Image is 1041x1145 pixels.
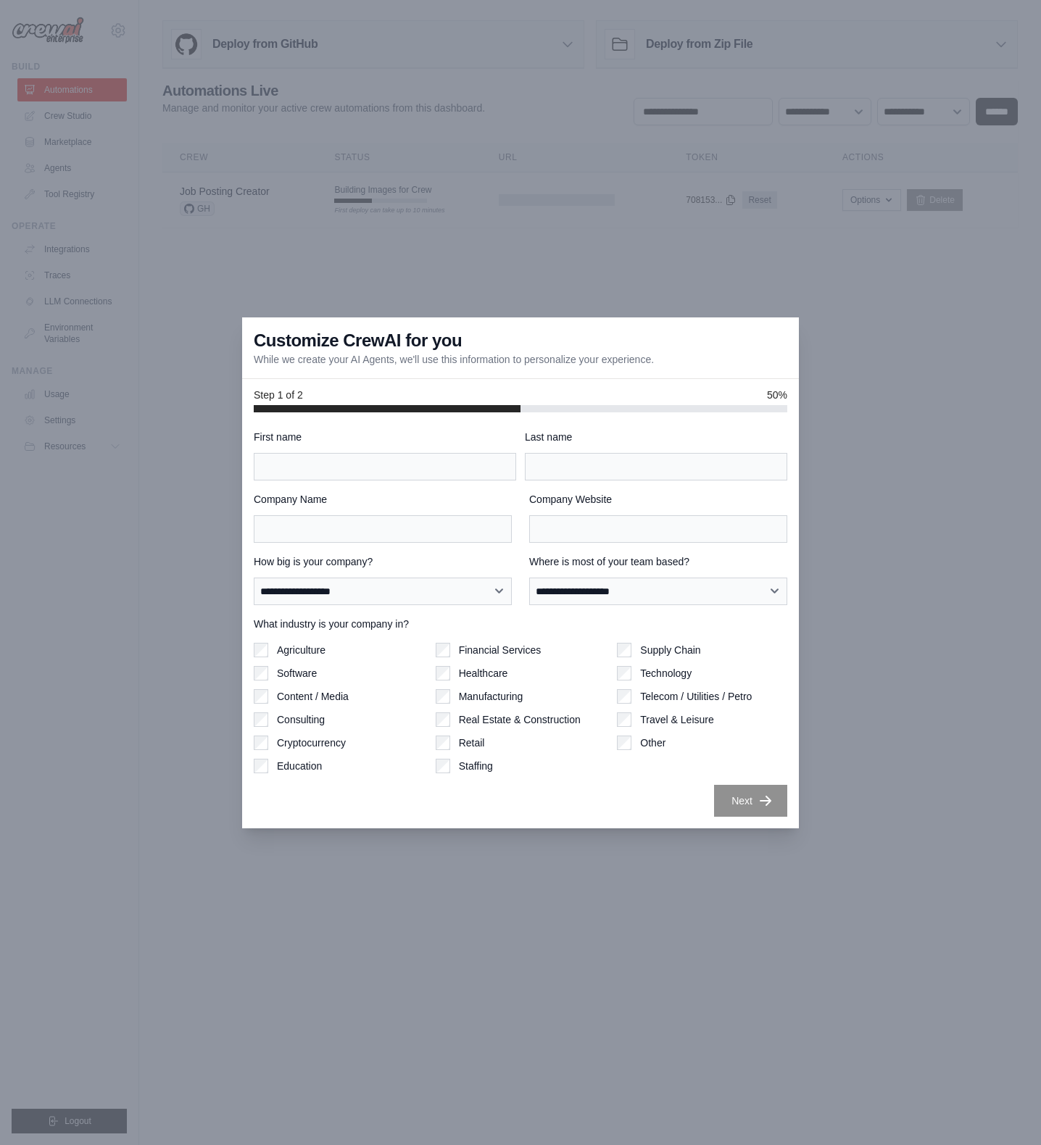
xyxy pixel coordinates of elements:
label: Staffing [459,759,493,773]
label: Cryptocurrency [277,736,346,750]
span: 50% [767,388,787,402]
span: Step 1 of 2 [254,388,303,402]
label: Other [640,736,665,750]
label: Consulting [277,712,325,727]
label: Company Name [254,492,512,507]
label: How big is your company? [254,554,512,569]
label: Agriculture [277,643,325,657]
label: Manufacturing [459,689,523,704]
label: Last name [525,430,787,444]
label: Telecom / Utilities / Petro [640,689,752,704]
p: While we create your AI Agents, we'll use this information to personalize your experience. [254,352,654,367]
label: Travel & Leisure [640,712,713,727]
label: Content / Media [277,689,349,704]
label: Financial Services [459,643,542,657]
label: Company Website [529,492,787,507]
label: First name [254,430,516,444]
label: Supply Chain [640,643,700,657]
label: Education [277,759,322,773]
label: Where is most of your team based? [529,554,787,569]
label: Retail [459,736,485,750]
label: Technology [640,666,692,680]
label: Software [277,666,317,680]
label: Healthcare [459,666,508,680]
label: Real Estate & Construction [459,712,581,727]
button: Next [714,785,787,817]
h3: Customize CrewAI for you [254,329,462,352]
label: What industry is your company in? [254,617,787,631]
